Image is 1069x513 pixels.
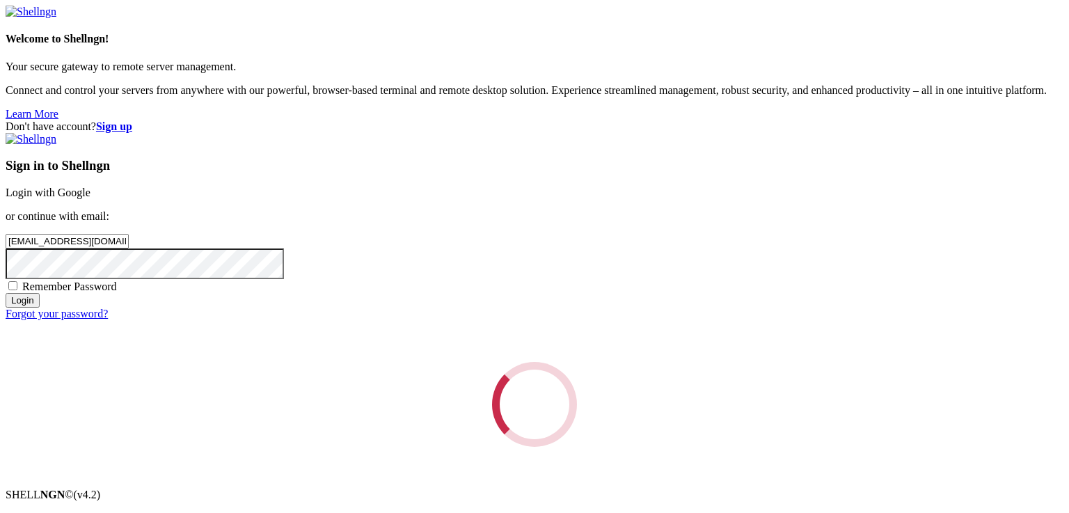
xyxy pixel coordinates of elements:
[8,281,17,290] input: Remember Password
[6,61,1063,73] p: Your secure gateway to remote server management.
[6,489,100,500] span: SHELL ©
[492,362,577,447] div: Loading...
[6,6,56,18] img: Shellngn
[22,281,117,292] span: Remember Password
[6,308,108,319] a: Forgot your password?
[74,489,101,500] span: 4.2.0
[6,187,90,198] a: Login with Google
[40,489,65,500] b: NGN
[6,158,1063,173] h3: Sign in to Shellngn
[6,133,56,145] img: Shellngn
[96,120,132,132] a: Sign up
[6,234,129,248] input: Email address
[6,84,1063,97] p: Connect and control your servers from anywhere with our powerful, browser-based terminal and remo...
[6,120,1063,133] div: Don't have account?
[6,210,1063,223] p: or continue with email:
[6,108,58,120] a: Learn More
[6,293,40,308] input: Login
[6,33,1063,45] h4: Welcome to Shellngn!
